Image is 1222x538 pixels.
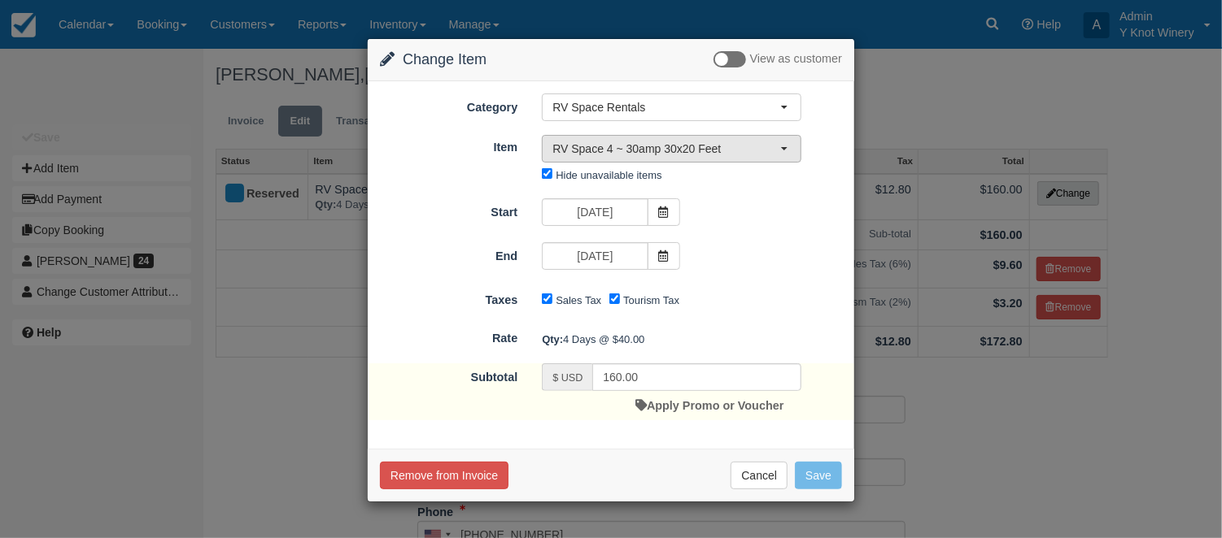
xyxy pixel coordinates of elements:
strong: Qty [542,333,563,345]
label: Subtotal [368,363,530,386]
span: RV Space Rentals [552,99,780,115]
button: RV Space Rentals [542,93,801,121]
label: Rate [368,324,530,347]
button: RV Space 4 ~ 30amp 30x20 Feet [542,135,801,163]
label: End [368,242,530,265]
button: Cancel [731,462,788,489]
span: View as customer [750,53,842,66]
label: Sales Tax [556,294,601,306]
span: RV Space 4 ~ 30amp 30x20 Feet [552,141,780,157]
label: Tourism Tax [623,294,679,306]
label: Taxes [368,286,530,309]
a: Apply Promo or Voucher [635,399,783,412]
span: Change Item [403,51,487,67]
div: 4 Days @ $40.00 [530,326,854,353]
button: Remove from Invoice [380,462,508,489]
button: Save [795,462,842,489]
small: $ USD [552,372,583,384]
label: Hide unavailable items [556,169,661,181]
label: Start [368,198,530,221]
label: Item [368,133,530,156]
label: Category [368,93,530,116]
